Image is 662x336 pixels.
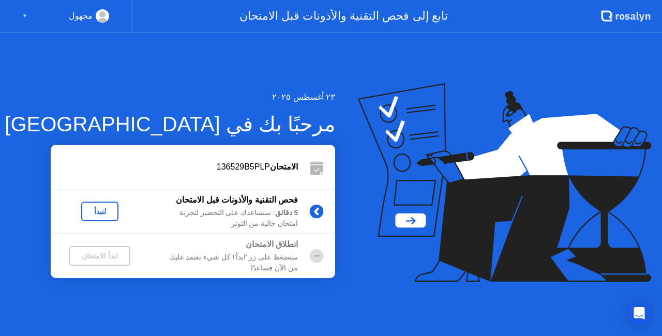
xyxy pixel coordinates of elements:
div: مجهول [69,9,93,23]
b: الامتحان [270,162,298,171]
b: انطلاق الامتحان [246,240,298,249]
b: 5 دقائق [275,209,298,217]
div: ٢٣ أغسطس ٢٠٢٥ [5,91,335,103]
div: : سنساعدك على التحضير لتجربة امتحان خالية من التوتر [149,208,298,229]
div: مرحبًا بك في [GEOGRAPHIC_DATA] [5,109,335,140]
div: لنبدأ [85,207,114,216]
b: فحص التقنية والأذونات قبل الامتحان [176,195,298,204]
button: ابدأ الامتحان [69,246,130,266]
div: 136529B5PLP [51,161,298,173]
div: Open Intercom Messenger [627,301,652,326]
div: ستضغط على زر 'ابدأ'! كل شيء يعتمد عليك من الآن فصاعدًا [149,252,298,273]
div: ▼ [22,9,27,23]
div: ابدأ الامتحان [73,252,126,260]
button: لنبدأ [81,202,118,221]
